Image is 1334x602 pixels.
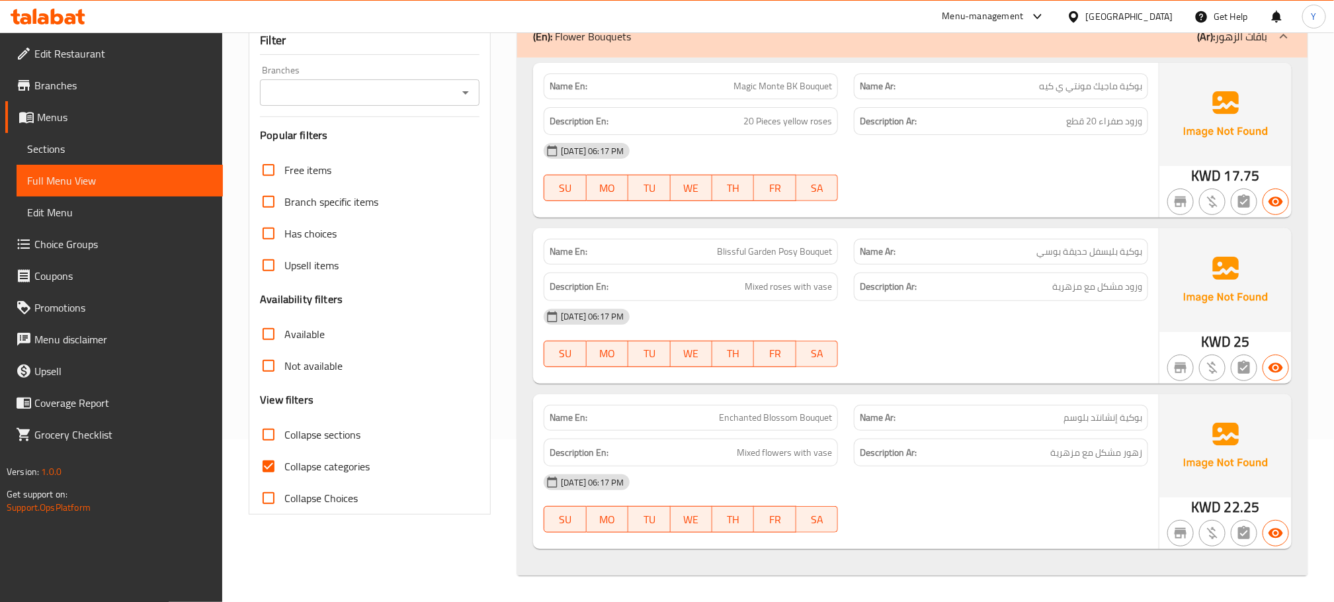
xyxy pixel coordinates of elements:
[7,463,39,480] span: Version:
[1197,28,1268,44] p: باقات الزهور
[1263,355,1289,381] button: Available
[5,419,223,451] a: Grocery Checklist
[260,26,479,55] div: Filter
[34,268,212,284] span: Coupons
[634,179,665,198] span: TU
[1063,411,1142,425] span: بوكية إنشانتد بلوسم
[743,113,832,130] span: 20 Pieces yellow roses
[1167,520,1194,546] button: Not branch specific item
[1197,26,1215,46] b: (Ar):
[5,69,223,101] a: Branches
[1039,79,1142,93] span: بوكية ماجيك مونتي ي كيه
[796,175,838,201] button: SA
[592,510,623,529] span: MO
[634,344,665,363] span: TU
[550,179,581,198] span: SU
[592,344,623,363] span: MO
[1263,189,1289,215] button: Available
[796,341,838,367] button: SA
[556,145,629,157] span: [DATE] 06:17 PM
[34,395,212,411] span: Coverage Report
[34,46,212,62] span: Edit Restaurant
[284,427,360,443] span: Collapse sections
[717,245,832,259] span: Blissful Garden Posy Bouquet
[37,109,212,125] span: Menus
[759,344,790,363] span: FR
[745,279,832,295] span: Mixed roses with vase
[550,445,608,461] strong: Description En:
[517,58,1308,576] div: (En): Flower Bouquets(Ar):باقات الزهور
[719,411,832,425] span: Enchanted Blossom Bouquet
[284,490,358,506] span: Collapse Choices
[942,9,1024,24] div: Menu-management
[41,463,62,480] span: 1.0.0
[1191,163,1221,189] span: KWD
[260,292,343,307] h3: Availability filters
[533,26,552,46] b: (En):
[550,279,608,295] strong: Description En:
[676,179,707,198] span: WE
[34,427,212,443] span: Grocery Checklist
[1159,63,1292,166] img: Ae5nvW7+0k+MAAAAAElFTkSuQmCC
[1231,189,1257,215] button: Not has choices
[556,310,629,323] span: [DATE] 06:17 PM
[27,173,212,189] span: Full Menu View
[1167,189,1194,215] button: Not branch specific item
[5,38,223,69] a: Edit Restaurant
[860,113,917,130] strong: Description Ar:
[718,344,749,363] span: TH
[759,510,790,529] span: FR
[544,341,586,367] button: SU
[17,196,223,228] a: Edit Menu
[556,476,629,489] span: [DATE] 06:17 PM
[733,79,832,93] span: Magic Monte BK Bouquet
[1052,279,1142,295] span: ورود مشكل مع مزهرية
[860,279,917,295] strong: Description Ar:
[676,344,707,363] span: WE
[754,175,796,201] button: FR
[7,499,91,516] a: Support.OpsPlatform
[284,226,337,241] span: Has choices
[284,257,339,273] span: Upsell items
[550,510,581,529] span: SU
[754,506,796,533] button: FR
[5,355,223,387] a: Upsell
[759,179,790,198] span: FR
[860,79,896,93] strong: Name Ar:
[284,326,325,342] span: Available
[634,510,665,529] span: TU
[676,510,707,529] span: WE
[5,228,223,260] a: Choice Groups
[1086,9,1173,24] div: [GEOGRAPHIC_DATA]
[456,83,475,102] button: Open
[796,506,838,533] button: SA
[628,175,670,201] button: TU
[1199,520,1226,546] button: Purchased item
[802,179,833,198] span: SA
[17,165,223,196] a: Full Menu View
[1234,329,1250,355] span: 25
[34,236,212,252] span: Choice Groups
[628,506,670,533] button: TU
[5,323,223,355] a: Menu disclaimer
[860,411,896,425] strong: Name Ar:
[284,194,378,210] span: Branch specific items
[1159,394,1292,497] img: Ae5nvW7+0k+MAAAAAElFTkSuQmCC
[1159,228,1292,331] img: Ae5nvW7+0k+MAAAAAElFTkSuQmCC
[718,510,749,529] span: TH
[671,175,712,201] button: WE
[587,506,628,533] button: MO
[1231,355,1257,381] button: Not has choices
[284,458,370,474] span: Collapse categories
[34,331,212,347] span: Menu disclaimer
[260,128,479,143] h3: Popular filters
[1312,9,1317,24] span: Y
[587,341,628,367] button: MO
[7,486,67,503] span: Get support on:
[1036,245,1142,259] span: بوكية بليسفل حديقة بوسي
[1167,355,1194,381] button: Not branch specific item
[27,204,212,220] span: Edit Menu
[5,260,223,292] a: Coupons
[737,445,832,461] span: Mixed flowers with vase
[517,15,1308,58] div: (En): Flower Bouquets(Ar):باقات الزهور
